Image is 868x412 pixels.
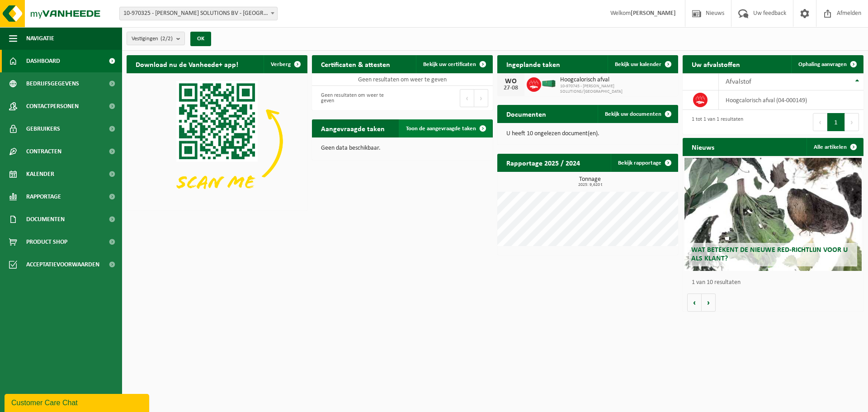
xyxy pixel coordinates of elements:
span: Product Shop [26,231,67,253]
div: 27-08 [502,85,520,91]
td: Geen resultaten om weer te geven [312,73,493,86]
span: Gebruikers [26,118,60,140]
button: Previous [813,113,827,131]
a: Bekijk rapportage [611,154,677,172]
span: Wat betekent de nieuwe RED-richtlijn voor u als klant? [691,246,848,262]
span: Hoogcalorisch afval [560,76,674,84]
div: 1 tot 1 van 1 resultaten [687,112,743,132]
a: Bekijk uw kalender [608,55,677,73]
span: Ophaling aanvragen [798,62,847,67]
button: Next [474,89,488,107]
h2: Documenten [497,105,555,123]
span: 10-970325 - TENNANT SOLUTIONS BV - MECHELEN [120,7,277,20]
a: Toon de aangevraagde taken [399,119,492,137]
count: (2/2) [160,36,173,42]
p: U heeft 10 ongelezen document(en). [506,131,669,137]
a: Alle artikelen [807,138,863,156]
button: Verberg [264,55,307,73]
span: 2025: 9,620 t [502,183,678,187]
td: hoogcalorisch afval (04-000149) [719,90,863,110]
span: Toon de aangevraagde taken [406,126,476,132]
span: Bekijk uw kalender [615,62,661,67]
p: 1 van 10 resultaten [692,279,859,286]
button: 1 [827,113,845,131]
h2: Ingeplande taken [497,55,569,73]
h2: Certificaten & attesten [312,55,399,73]
span: Contactpersonen [26,95,79,118]
span: Acceptatievoorwaarden [26,253,99,276]
span: Kalender [26,163,54,185]
a: Wat betekent de nieuwe RED-richtlijn voor u als klant? [684,158,862,271]
button: Vestigingen(2/2) [127,32,185,45]
span: Dashboard [26,50,60,72]
span: Bekijk uw documenten [605,111,661,117]
a: Ophaling aanvragen [791,55,863,73]
div: WO [502,78,520,85]
h2: Nieuws [683,138,723,156]
strong: [PERSON_NAME] [631,10,676,17]
button: OK [190,32,211,46]
p: Geen data beschikbaar. [321,145,484,152]
span: Navigatie [26,27,54,50]
h2: Aangevraagde taken [312,119,394,137]
span: Bekijk uw certificaten [423,62,476,67]
span: Contracten [26,140,61,163]
h2: Uw afvalstoffen [683,55,749,73]
button: Previous [460,89,474,107]
span: Rapportage [26,185,61,208]
div: Geen resultaten om weer te geven [316,88,398,108]
span: Vestigingen [132,32,173,46]
span: 10-970325 - TENNANT SOLUTIONS BV - MECHELEN [119,7,278,20]
span: Afvalstof [726,78,751,85]
h2: Rapportage 2025 / 2024 [497,154,589,171]
h2: Download nu de Vanheede+ app! [127,55,247,73]
span: Verberg [271,62,291,67]
span: 10-970745 - [PERSON_NAME] SOLUTIONS/[GEOGRAPHIC_DATA] [560,84,674,95]
span: Documenten [26,208,65,231]
img: HK-XA-40-GN-00 [541,80,557,88]
iframe: chat widget [5,392,151,412]
button: Next [845,113,859,131]
button: Vorige [687,294,702,312]
button: Volgende [702,294,716,312]
span: Bedrijfsgegevens [26,72,79,95]
a: Bekijk uw documenten [598,105,677,123]
h3: Tonnage [502,176,678,187]
a: Bekijk uw certificaten [416,55,492,73]
img: Download de VHEPlus App [127,73,307,209]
